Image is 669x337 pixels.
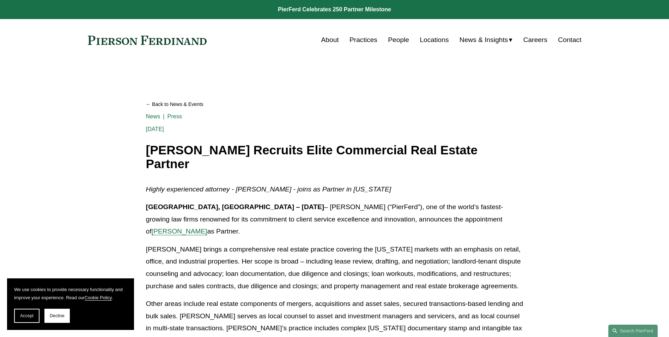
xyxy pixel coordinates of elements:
[14,309,39,323] button: Accept
[44,309,70,323] button: Decline
[146,143,523,171] h1: [PERSON_NAME] Recruits Elite Commercial Real Estate Partner
[85,295,112,300] a: Cookie Policy
[168,113,182,119] a: Press
[146,113,160,119] a: News
[146,243,523,292] p: [PERSON_NAME] brings a comprehensive real estate practice covering the [US_STATE] markets with an...
[388,33,409,47] a: People
[558,33,581,47] a: Contact
[321,33,339,47] a: About
[20,313,34,318] span: Accept
[146,201,523,238] p: – [PERSON_NAME] (“PierFerd”), one of the world’s fastest-growing law firms renowned for its commi...
[146,185,391,193] em: Highly experienced attorney - [PERSON_NAME] - joins as Partner in [US_STATE]
[146,98,523,111] a: Back to News & Events
[146,126,164,132] span: [DATE]
[420,33,449,47] a: Locations
[349,33,377,47] a: Practices
[460,33,513,47] a: folder dropdown
[14,285,127,302] p: We use cookies to provide necessary functionality and improve your experience. Read our .
[146,203,324,211] strong: [GEOGRAPHIC_DATA], [GEOGRAPHIC_DATA] – [DATE]
[523,33,547,47] a: Careers
[50,313,65,318] span: Decline
[152,227,207,235] a: [PERSON_NAME]
[7,278,134,330] section: Cookie banner
[608,325,658,337] a: Search this site
[460,34,508,46] span: News & Insights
